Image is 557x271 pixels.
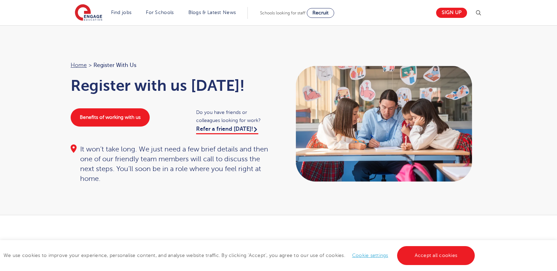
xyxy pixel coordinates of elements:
span: Recruit [312,10,329,15]
span: Schools looking for staff [260,11,305,15]
span: We use cookies to improve your experience, personalise content, and analyse website traffic. By c... [4,253,477,258]
a: Cookie settings [352,253,388,258]
nav: breadcrumb [71,61,272,70]
h1: Register with us [DATE]! [71,77,272,94]
a: Blogs & Latest News [188,10,236,15]
span: > [89,62,92,68]
a: Find jobs [111,10,132,15]
img: Engage Education [75,4,102,22]
a: Sign up [436,8,467,18]
a: For Schools [146,10,174,15]
h2: Let us know more about you! [71,240,344,252]
a: Accept all cookies [397,246,475,265]
div: It won’t take long. We just need a few brief details and then one of our friendly team members wi... [71,144,272,184]
a: Home [71,62,87,68]
span: Do you have friends or colleagues looking for work? [196,108,272,124]
a: Refer a friend [DATE]! [196,126,258,134]
a: Benefits of working with us [71,108,150,127]
a: Recruit [307,8,334,18]
span: Register with us [93,61,136,70]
